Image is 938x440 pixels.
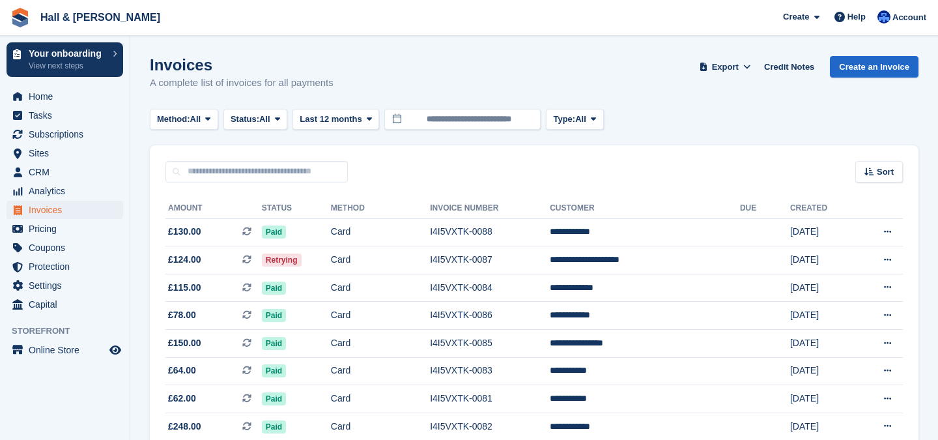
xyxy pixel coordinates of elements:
a: menu [7,239,123,257]
a: menu [7,220,123,238]
a: menu [7,257,123,276]
span: Sites [29,144,107,162]
span: CRM [29,163,107,181]
span: Paid [262,226,286,239]
span: Analytics [29,182,107,200]
span: All [190,113,201,126]
td: Card [331,302,430,330]
td: [DATE] [790,246,855,274]
span: All [575,113,586,126]
button: Status: All [223,109,287,130]
td: I4I5VXTK-0086 [430,302,550,330]
span: £124.00 [168,253,201,267]
a: menu [7,125,123,143]
span: Coupons [29,239,107,257]
span: Type: [553,113,575,126]
button: Export [696,56,754,78]
button: Method: All [150,109,218,130]
span: Pricing [29,220,107,238]
span: Paid [262,364,286,377]
a: menu [7,201,123,219]
span: Settings [29,276,107,295]
img: stora-icon-8386f47178a22dfd0bd8f6a31ec36ba5ce8667c1dd55bd0f319d3a0aa187defe.svg [10,8,30,27]
a: Create an Invoice [830,56,918,78]
span: Create [783,10,809,23]
td: I4I5VXTK-0083 [430,357,550,385]
span: All [259,113,270,126]
a: menu [7,341,123,359]
td: [DATE] [790,302,855,330]
img: Claire Banham [877,10,890,23]
p: Your onboarding [29,49,106,58]
span: Help [847,10,866,23]
span: Capital [29,295,107,314]
span: £78.00 [168,308,196,322]
td: I4I5VXTK-0081 [430,385,550,413]
span: Tasks [29,106,107,125]
span: £248.00 [168,420,201,433]
td: [DATE] [790,357,855,385]
a: Credit Notes [759,56,819,78]
span: Retrying [262,254,302,267]
td: I4I5VXTK-0087 [430,246,550,274]
span: Home [29,87,107,106]
span: Paid [262,392,286,405]
span: £150.00 [168,336,201,350]
span: Export [712,61,739,74]
td: [DATE] [790,274,855,302]
span: Status: [231,113,259,126]
p: View next steps [29,60,106,72]
span: Protection [29,257,107,276]
td: I4I5VXTK-0085 [430,330,550,358]
td: [DATE] [790,385,855,413]
p: A complete list of invoices for all payments [150,76,334,91]
th: Due [740,198,790,219]
td: Card [331,246,430,274]
button: Type: All [546,109,603,130]
span: £115.00 [168,281,201,295]
th: Method [331,198,430,219]
span: Paid [262,420,286,433]
th: Amount [165,198,262,219]
span: Paid [262,337,286,350]
a: menu [7,163,123,181]
h1: Invoices [150,56,334,74]
td: [DATE] [790,330,855,358]
span: £62.00 [168,392,196,405]
span: Method: [157,113,190,126]
td: Card [331,274,430,302]
span: £64.00 [168,364,196,377]
td: Card [331,357,430,385]
a: menu [7,144,123,162]
td: Card [331,385,430,413]
a: menu [7,182,123,200]
td: Card [331,330,430,358]
span: Paid [262,309,286,322]
button: Last 12 months [292,109,379,130]
td: Card [331,218,430,246]
span: Account [892,11,926,24]
span: Last 12 months [300,113,362,126]
a: menu [7,276,123,295]
span: Paid [262,282,286,295]
span: Sort [877,166,894,179]
span: Subscriptions [29,125,107,143]
a: menu [7,106,123,125]
a: menu [7,295,123,314]
a: Preview store [107,342,123,358]
td: I4I5VXTK-0088 [430,218,550,246]
td: [DATE] [790,218,855,246]
span: Invoices [29,201,107,219]
th: Created [790,198,855,219]
span: £130.00 [168,225,201,239]
span: Online Store [29,341,107,359]
th: Status [262,198,331,219]
span: Storefront [12,325,130,338]
a: menu [7,87,123,106]
th: Customer [550,198,740,219]
a: Hall & [PERSON_NAME] [35,7,165,28]
td: I4I5VXTK-0084 [430,274,550,302]
th: Invoice Number [430,198,550,219]
a: Your onboarding View next steps [7,42,123,77]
